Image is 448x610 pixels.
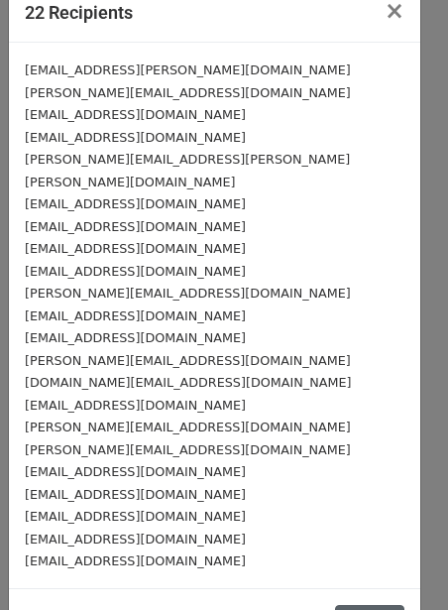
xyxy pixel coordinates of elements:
small: [EMAIL_ADDRESS][DOMAIN_NAME] [25,330,246,345]
small: [PERSON_NAME][EMAIL_ADDRESS][DOMAIN_NAME] [25,420,351,434]
small: [EMAIL_ADDRESS][PERSON_NAME][DOMAIN_NAME] [25,62,351,77]
small: [EMAIL_ADDRESS][DOMAIN_NAME] [25,241,246,256]
small: [EMAIL_ADDRESS][DOMAIN_NAME] [25,107,246,122]
small: [EMAIL_ADDRESS][DOMAIN_NAME] [25,196,246,211]
small: [EMAIL_ADDRESS][DOMAIN_NAME] [25,219,246,234]
small: [EMAIL_ADDRESS][DOMAIN_NAME] [25,553,246,568]
small: [PERSON_NAME][EMAIL_ADDRESS][PERSON_NAME][PERSON_NAME][DOMAIN_NAME] [25,152,350,189]
small: [EMAIL_ADDRESS][DOMAIN_NAME] [25,308,246,323]
small: [EMAIL_ADDRESS][DOMAIN_NAME] [25,509,246,524]
small: [EMAIL_ADDRESS][DOMAIN_NAME] [25,398,246,413]
small: [EMAIL_ADDRESS][DOMAIN_NAME] [25,464,246,479]
small: [PERSON_NAME][EMAIL_ADDRESS][DOMAIN_NAME] [25,286,351,301]
small: [PERSON_NAME][EMAIL_ADDRESS][DOMAIN_NAME] [25,442,351,457]
small: [EMAIL_ADDRESS][DOMAIN_NAME] [25,532,246,547]
small: [EMAIL_ADDRESS][DOMAIN_NAME] [25,264,246,279]
small: [DOMAIN_NAME][EMAIL_ADDRESS][DOMAIN_NAME] [25,375,351,390]
iframe: Chat Widget [349,515,448,610]
small: [EMAIL_ADDRESS][DOMAIN_NAME] [25,130,246,145]
small: [EMAIL_ADDRESS][DOMAIN_NAME] [25,487,246,502]
small: [PERSON_NAME][EMAIL_ADDRESS][DOMAIN_NAME] [25,353,351,368]
small: [PERSON_NAME][EMAIL_ADDRESS][DOMAIN_NAME] [25,85,351,100]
